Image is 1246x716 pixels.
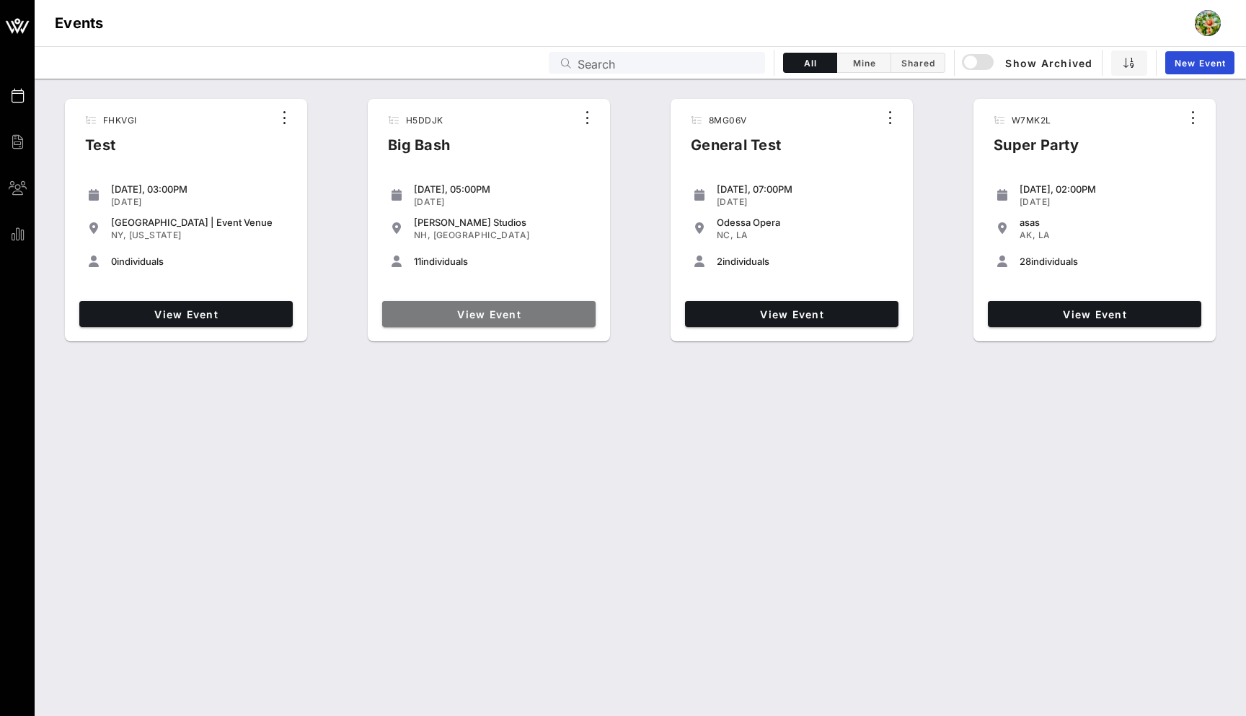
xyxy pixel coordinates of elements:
button: All [783,53,837,73]
a: New Event [1165,51,1234,74]
div: [DATE] [414,196,590,208]
div: [DATE], 02:00PM [1020,183,1196,195]
span: Show Archived [964,54,1092,71]
div: [PERSON_NAME] Studios [414,217,590,228]
a: View Event [685,301,898,327]
span: View Event [388,308,590,320]
button: Show Archived [963,50,1093,76]
div: Test [74,134,146,168]
span: LA [736,230,748,240]
div: [DATE], 07:00PM [717,183,893,195]
div: individuals [111,256,287,267]
span: View Event [85,308,287,320]
span: W7MK2L [1012,115,1051,126]
span: Shared [900,58,936,69]
button: Mine [837,53,891,73]
span: NY, [111,230,126,240]
span: [US_STATE] [129,230,182,240]
span: All [792,58,828,69]
span: [GEOGRAPHIC_DATA] [433,230,530,240]
span: 11 [414,256,421,267]
div: Big Bash [376,134,461,168]
div: individuals [1020,256,1196,267]
div: Super Party [982,134,1090,168]
span: 28 [1020,256,1031,267]
span: New Event [1174,58,1226,69]
a: View Event [382,301,596,327]
div: [DATE] [1020,196,1196,208]
span: Mine [846,58,882,69]
span: H5DDJK [406,115,443,126]
div: Odessa Opera [717,217,893,228]
div: [DATE] [111,196,287,208]
span: AK, [1020,230,1035,240]
div: [GEOGRAPHIC_DATA] | Event Venue [111,217,287,228]
span: NC, [717,230,733,240]
div: General Test [679,134,792,168]
div: individuals [717,256,893,267]
span: 0 [111,256,117,267]
span: 8MG06V [709,115,746,126]
h1: Events [55,12,104,35]
div: asas [1020,217,1196,228]
span: 2 [717,256,723,267]
span: LA [1038,230,1051,240]
div: [DATE], 05:00PM [414,183,590,195]
div: individuals [414,256,590,267]
span: NH, [414,230,430,240]
div: [DATE], 03:00PM [111,183,287,195]
span: FHKVGI [103,115,136,126]
button: Shared [891,53,945,73]
a: View Event [988,301,1201,327]
a: View Event [79,301,293,327]
div: [DATE] [717,196,893,208]
span: View Event [691,308,893,320]
span: View Event [994,308,1196,320]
